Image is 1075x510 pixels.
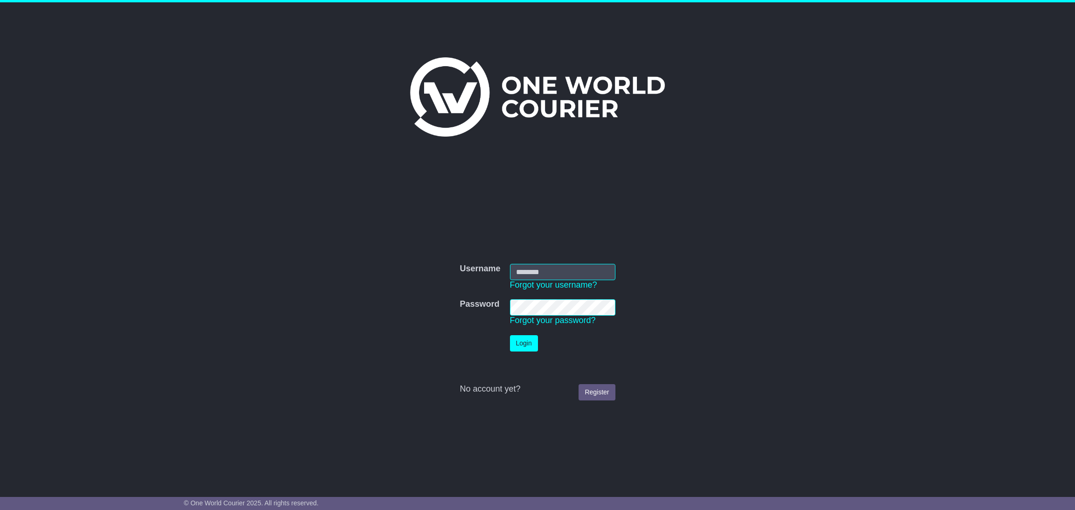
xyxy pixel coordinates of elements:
label: Username [460,264,500,274]
a: Forgot your password? [510,316,596,325]
a: Forgot your username? [510,280,597,289]
label: Password [460,299,499,310]
span: © One World Courier 2025. All rights reserved. [184,499,319,507]
button: Login [510,335,538,351]
a: Register [579,384,615,400]
div: No account yet? [460,384,615,394]
img: One World [410,57,665,137]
